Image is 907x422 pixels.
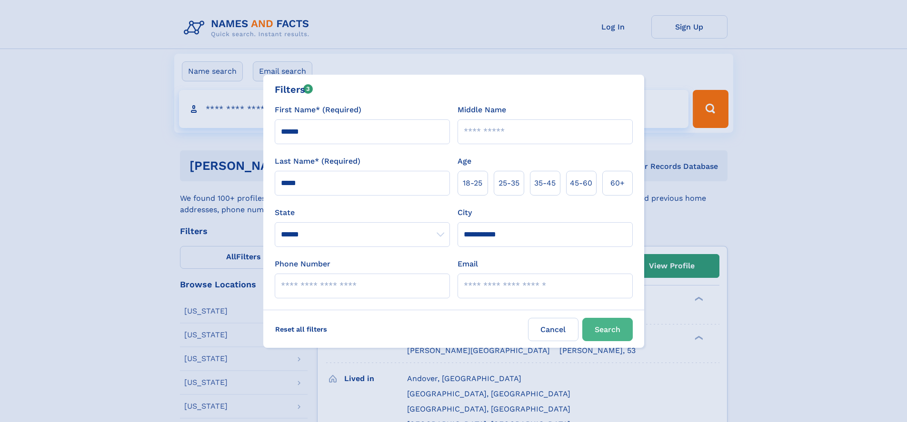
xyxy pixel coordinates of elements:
[458,104,506,116] label: Middle Name
[582,318,633,341] button: Search
[458,156,471,167] label: Age
[458,207,472,218] label: City
[275,258,330,270] label: Phone Number
[528,318,578,341] label: Cancel
[570,177,592,189] span: 45‑60
[458,258,478,270] label: Email
[275,104,361,116] label: First Name* (Required)
[610,177,625,189] span: 60+
[275,156,360,167] label: Last Name* (Required)
[275,82,313,97] div: Filters
[534,177,556,189] span: 35‑45
[498,177,519,189] span: 25‑35
[269,318,333,341] label: Reset all filters
[463,177,482,189] span: 18‑25
[275,207,450,218] label: State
